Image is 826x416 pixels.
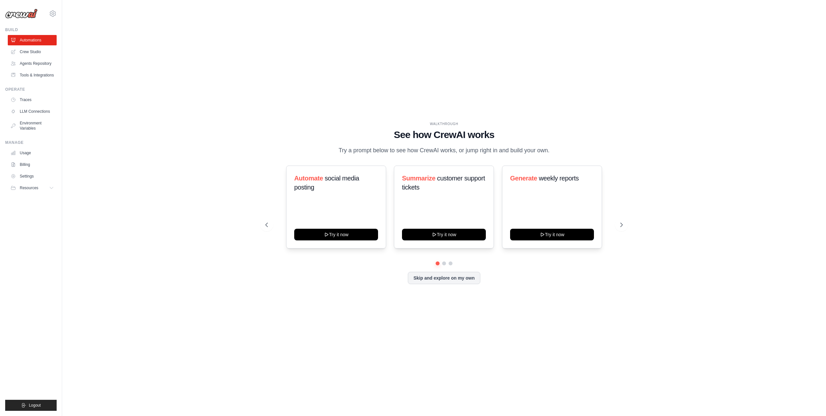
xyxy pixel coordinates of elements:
a: Crew Studio [8,47,57,57]
span: Summarize [402,175,435,182]
h1: See how CrewAI works [265,129,623,141]
button: Skip and explore on my own [408,272,480,284]
button: Try it now [510,229,594,240]
div: Build [5,27,57,32]
span: Generate [510,175,537,182]
a: Environment Variables [8,118,57,133]
div: WALKTHROUGH [265,121,623,126]
button: Try it now [402,229,486,240]
p: Try a prompt below to see how CrewAI works, or jump right in and build your own. [335,146,553,155]
a: Automations [8,35,57,45]
button: Resources [8,183,57,193]
a: Tools & Integrations [8,70,57,80]
a: Billing [8,159,57,170]
span: customer support tickets [402,175,485,191]
button: Logout [5,400,57,411]
div: Manage [5,140,57,145]
button: Try it now [294,229,378,240]
span: weekly reports [539,175,578,182]
a: Traces [8,95,57,105]
span: Resources [20,185,38,191]
div: Operate [5,87,57,92]
span: Logout [29,403,41,408]
a: LLM Connections [8,106,57,117]
span: Automate [294,175,323,182]
a: Agents Repository [8,58,57,69]
a: Settings [8,171,57,181]
a: Usage [8,148,57,158]
img: Logo [5,9,38,18]
span: social media posting [294,175,359,191]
